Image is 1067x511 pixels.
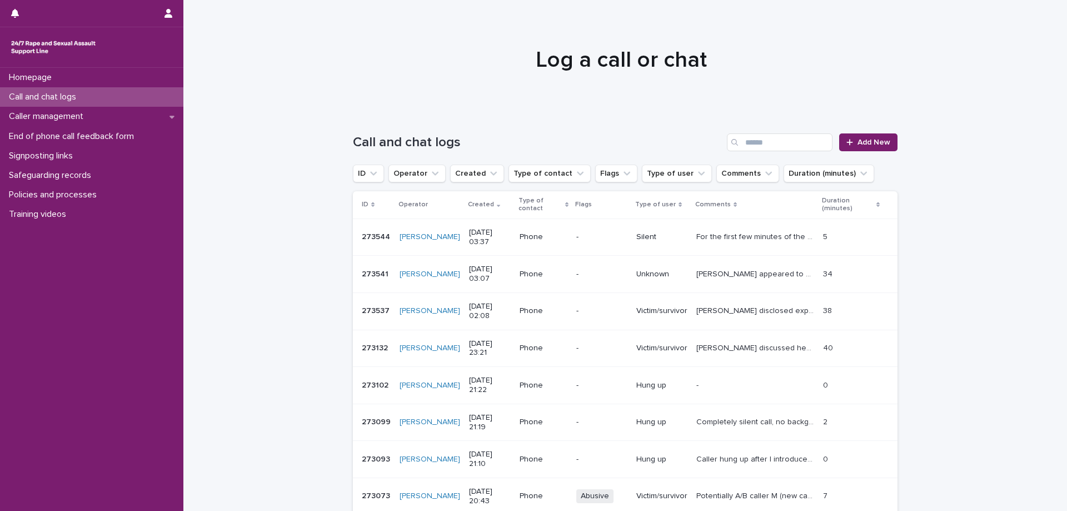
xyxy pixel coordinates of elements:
p: [DATE] 21:22 [469,376,511,395]
p: Silent [636,232,687,242]
p: Phone [520,270,567,279]
p: - [576,344,627,353]
p: Call and chat logs [4,92,85,102]
p: Policies and processes [4,190,106,200]
p: Phone [520,418,567,427]
tr: 273544273544 [PERSON_NAME] [DATE] 03:37Phone-SilentFor the first few minutes of the call, all tha... [353,219,898,256]
span: Abusive [576,489,614,503]
p: Elizabeth discussed her experiences of SV perpetrated by her current partner. Elizabeth also disc... [696,341,816,353]
button: Created [450,165,504,182]
p: Caller hung up after I introduced myself [696,453,816,464]
p: - [576,455,627,464]
p: 273544 [362,230,392,242]
p: Phone [520,455,567,464]
p: 273541 [362,267,391,279]
a: Add New [839,133,898,151]
p: [DATE] 03:07 [469,265,511,284]
p: 273102 [362,379,391,390]
tr: 273102273102 [PERSON_NAME] [DATE] 21:22Phone-Hung up-- 00 [353,367,898,404]
p: Phone [520,306,567,316]
p: Phone [520,381,567,390]
a: [PERSON_NAME] [400,306,460,316]
button: Flags [595,165,637,182]
p: 0 [823,453,830,464]
p: - [576,418,627,427]
p: 273132 [362,341,390,353]
p: 273093 [362,453,392,464]
p: For the first few minutes of the call, all that could be heard was the caller drinking a drink, a... [696,230,816,242]
p: Homepage [4,72,61,83]
p: [DATE] 03:37 [469,228,511,247]
p: Caller management [4,111,92,122]
tr: 273537273537 [PERSON_NAME] [DATE] 02:08Phone-Victim/survivor[PERSON_NAME] disclosed experiencing ... [353,292,898,330]
p: Type of contact [518,195,562,215]
p: [DATE] 20:43 [469,487,511,506]
p: [DATE] 21:19 [469,413,511,432]
p: - [576,381,627,390]
p: Type of user [635,199,676,211]
p: 2 [823,415,830,427]
p: Safeguarding records [4,170,100,181]
tr: 273093273093 [PERSON_NAME] [DATE] 21:10Phone-Hung upCaller hung up after I introduced myselfCalle... [353,441,898,478]
a: [PERSON_NAME] [400,492,460,501]
p: Signposting links [4,151,82,161]
p: 0 [823,379,830,390]
p: [DATE] 21:10 [469,450,511,469]
p: Caller appeared to be in a panicked state at the start of the call, and sought aid with breathing... [696,267,816,279]
p: Victim/survivor [636,492,687,501]
p: 5 [823,230,830,242]
p: End of phone call feedback form [4,131,143,142]
p: Unknown [636,270,687,279]
tr: 273132273132 [PERSON_NAME] [DATE] 23:21Phone-Victim/survivor[PERSON_NAME] discussed her experienc... [353,330,898,367]
p: 38 [823,304,834,316]
p: Phone [520,344,567,353]
p: Hung up [636,455,687,464]
p: ID [362,199,368,211]
button: Type of user [642,165,712,182]
p: [DATE] 23:21 [469,339,511,358]
tr: 273541273541 [PERSON_NAME] [DATE] 03:07Phone-Unknown[PERSON_NAME] appeared to be in a panicked st... [353,256,898,293]
p: 7 [823,489,830,501]
a: [PERSON_NAME] [400,344,460,353]
p: Completely silent call, no background noise at all [696,415,816,427]
p: Created [468,199,494,211]
p: Potentially A/B caller M (new caller) but am not 100% sure. Caller chose to remain anonymous, and... [696,489,816,501]
a: [PERSON_NAME] [400,381,460,390]
p: Flags [575,199,592,211]
p: Hung up [636,418,687,427]
p: Victim/survivor [636,344,687,353]
p: Phone [520,232,567,242]
p: Comments [695,199,731,211]
a: [PERSON_NAME] [400,232,460,242]
p: Hung up [636,381,687,390]
p: Training videos [4,209,75,220]
h1: Log a call or chat [349,47,894,73]
p: - [576,306,627,316]
button: Operator [388,165,446,182]
p: 273537 [362,304,392,316]
p: - [576,270,627,279]
p: 40 [823,341,835,353]
p: - [696,379,701,390]
a: [PERSON_NAME] [400,455,460,464]
p: 273073 [362,489,392,501]
p: Phone [520,492,567,501]
button: Comments [716,165,779,182]
a: [PERSON_NAME] [400,418,460,427]
p: Victim/survivor [636,306,687,316]
p: Operator [398,199,428,211]
input: Search [727,133,832,151]
button: Duration (minutes) [784,165,874,182]
p: Linda disclosed experiencing multiple forms of SV, which were perpetrated by different individual... [696,304,816,316]
p: [DATE] 02:08 [469,302,511,321]
h1: Call and chat logs [353,135,722,151]
a: [PERSON_NAME] [400,270,460,279]
button: ID [353,165,384,182]
p: - [576,232,627,242]
p: 273099 [362,415,393,427]
button: Type of contact [508,165,591,182]
span: Add New [857,138,890,146]
p: Duration (minutes) [822,195,874,215]
tr: 273099273099 [PERSON_NAME] [DATE] 21:19Phone-Hung upCompletely silent call, no background noise a... [353,404,898,441]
